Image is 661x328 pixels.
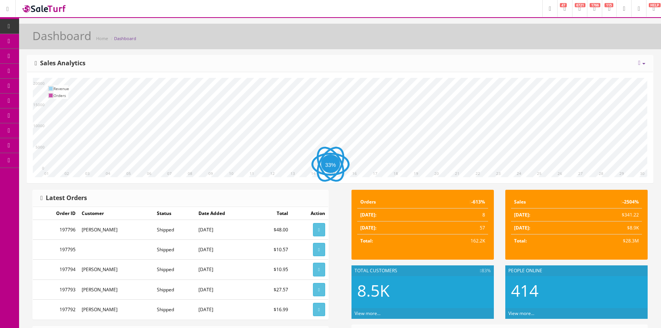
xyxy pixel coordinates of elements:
[574,208,642,221] td: $341.22
[511,282,642,299] h2: 414
[154,220,195,240] td: Shipped
[195,299,254,319] td: [DATE]
[291,207,328,220] td: Action
[357,282,488,299] h2: 8.5K
[574,221,642,234] td: $8.9K
[505,265,648,276] div: People Online
[254,207,291,220] td: Total
[195,220,254,240] td: [DATE]
[33,280,79,299] td: 197793
[514,212,530,218] strong: [DATE]:
[96,36,108,41] a: Home
[575,3,585,7] span: 6721
[53,85,69,92] td: Revenue
[79,260,154,280] td: [PERSON_NAME]
[53,92,69,99] td: Orders
[424,221,488,234] td: 57
[154,260,195,280] td: Shipped
[254,299,291,319] td: $16.99
[195,207,254,220] td: Date Added
[154,280,195,299] td: Shipped
[514,225,530,231] strong: [DATE]:
[195,260,254,280] td: [DATE]
[33,240,79,260] td: 197795
[154,240,195,260] td: Shipped
[605,3,613,7] span: 115
[480,267,491,274] span: 83%
[79,299,154,319] td: [PERSON_NAME]
[360,238,373,244] strong: Total:
[32,29,91,42] h1: Dashboard
[424,234,488,247] td: 162.2K
[424,196,488,208] td: -613%
[154,299,195,319] td: Shipped
[79,220,154,240] td: [PERSON_NAME]
[40,195,87,202] h3: Latest Orders
[360,212,376,218] strong: [DATE]:
[33,299,79,319] td: 197792
[254,280,291,299] td: $27.57
[355,310,380,317] a: View more...
[33,220,79,240] td: 197796
[114,36,136,41] a: Dashboard
[195,280,254,299] td: [DATE]
[254,260,291,280] td: $10.95
[360,225,376,231] strong: [DATE]:
[195,240,254,260] td: [DATE]
[649,3,661,7] span: HELP
[590,3,600,7] span: 1766
[508,310,534,317] a: View more...
[21,3,67,14] img: SaleTurf
[574,234,642,247] td: $28.3M
[35,60,85,67] h3: Sales Analytics
[79,280,154,299] td: [PERSON_NAME]
[511,196,574,208] td: Sales
[254,220,291,240] td: $48.00
[254,240,291,260] td: $10.57
[351,265,494,276] div: Total Customers
[514,238,527,244] strong: Total:
[33,260,79,280] td: 197794
[424,208,488,221] td: 8
[154,207,195,220] td: Status
[79,207,154,220] td: Customer
[33,207,79,220] td: Order ID
[560,3,567,7] span: 47
[574,196,642,208] td: -2504%
[357,196,424,208] td: Orders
